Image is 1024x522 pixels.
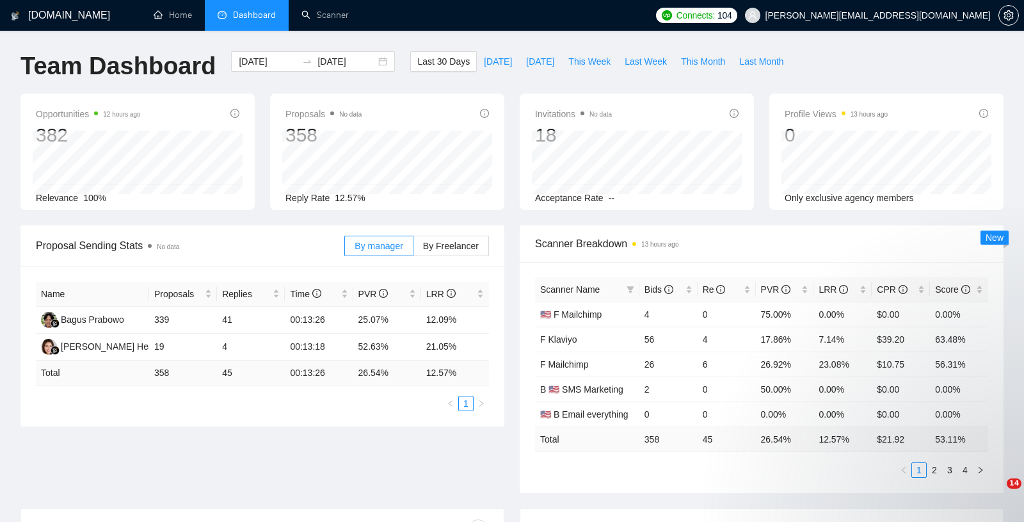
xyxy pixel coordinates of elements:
[639,327,698,352] td: 56
[149,307,217,334] td: 339
[458,396,474,411] li: 1
[681,54,725,69] span: This Month
[979,109,988,118] span: info-circle
[625,54,667,69] span: Last Week
[561,51,618,72] button: This Week
[998,5,1019,26] button: setting
[149,334,217,361] td: 19
[1007,478,1021,489] span: 14
[217,282,285,307] th: Replies
[674,51,732,72] button: This Month
[443,396,458,411] li: Previous Page
[335,193,365,203] span: 12.57%
[285,123,362,147] div: 358
[61,339,159,354] div: [PERSON_NAME] Heart
[540,284,600,295] span: Scanner Name
[644,284,673,295] span: Bids
[664,285,673,294] span: info-circle
[872,352,930,377] td: $10.75
[41,341,159,351] a: KH[PERSON_NAME] Heart
[358,289,388,299] span: PVR
[813,377,872,402] td: 0.00%
[961,285,970,294] span: info-circle
[51,319,60,328] img: gigradar-bm.png
[217,307,285,334] td: 41
[421,334,489,361] td: 21.05%
[285,193,330,203] span: Reply Rate
[756,327,814,352] td: 17.86%
[36,193,78,203] span: Relevance
[540,359,588,370] a: F Mailchimp
[877,284,907,295] span: CPR
[698,327,756,352] td: 4
[851,111,888,118] time: 13 hours ago
[716,285,725,294] span: info-circle
[698,302,756,327] td: 0
[355,241,403,251] span: By manager
[813,302,872,327] td: 0.00%
[986,232,1004,243] span: New
[477,400,485,407] span: right
[980,478,1011,509] iframe: Intercom live chat
[703,284,726,295] span: Re
[285,334,353,361] td: 00:13:18
[756,377,814,402] td: 50.00%
[41,314,124,324] a: BPBagus Prabowo
[421,361,489,386] td: 12.57 %
[312,289,321,298] span: info-circle
[36,282,149,307] th: Name
[222,287,270,301] span: Replies
[36,123,141,147] div: 382
[290,289,321,299] span: Time
[618,51,674,72] button: Last Week
[872,377,930,402] td: $0.00
[421,307,489,334] td: 12.09%
[20,51,216,81] h1: Team Dashboard
[930,327,988,352] td: 63.48%
[423,241,479,251] span: By Freelancer
[730,109,739,118] span: info-circle
[639,402,698,427] td: 0
[41,339,57,355] img: KH
[756,402,814,427] td: 0.00%
[353,307,421,334] td: 25.07%
[426,289,456,299] span: LRR
[698,402,756,427] td: 0
[447,400,454,407] span: left
[698,427,756,452] td: 45
[639,377,698,402] td: 2
[785,123,888,147] div: 0
[813,327,872,352] td: 7.14%
[301,10,349,20] a: searchScanner
[339,111,362,118] span: No data
[535,123,612,147] div: 18
[302,56,312,67] span: swap-right
[639,352,698,377] td: 26
[157,243,179,250] span: No data
[447,289,456,298] span: info-circle
[930,377,988,402] td: 0.00%
[662,10,672,20] img: upwork-logo.png
[717,8,732,22] span: 104
[540,309,602,320] a: 🇺🇸 F Mailchimp
[785,193,914,203] span: Only exclusive agency members
[698,352,756,377] td: 6
[302,56,312,67] span: to
[443,396,458,411] button: left
[317,54,376,69] input: End date
[217,361,285,386] td: 45
[756,427,814,452] td: 26.54 %
[819,284,848,295] span: LRR
[353,361,421,386] td: 26.54 %
[813,352,872,377] td: 23.08%
[519,51,561,72] button: [DATE]
[872,327,930,352] td: $39.20
[676,8,715,22] span: Connects:
[239,54,297,69] input: Start date
[36,361,149,386] td: Total
[535,106,612,122] span: Invitations
[839,285,848,294] span: info-circle
[484,54,512,69] span: [DATE]
[474,396,489,411] button: right
[477,51,519,72] button: [DATE]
